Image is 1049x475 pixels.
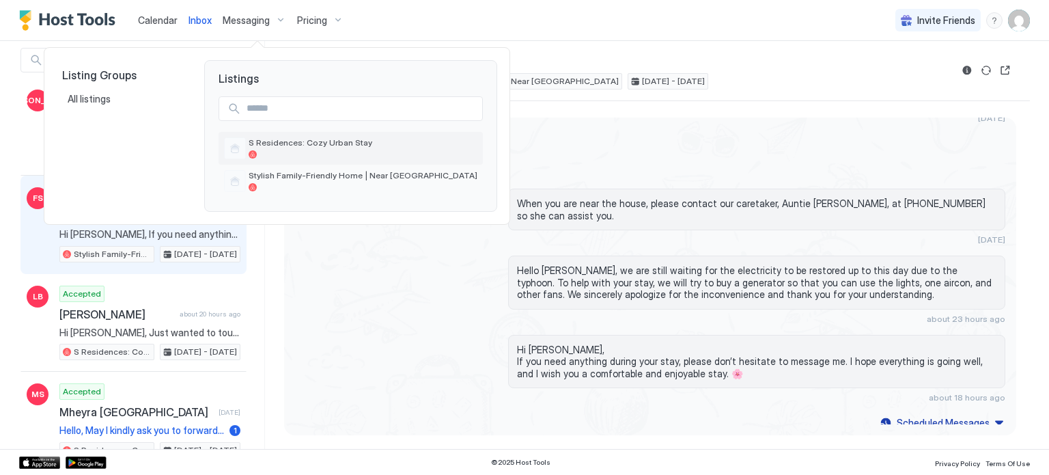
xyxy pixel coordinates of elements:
span: Listings [205,61,496,85]
span: All listings [68,93,113,105]
span: Stylish Family-Friendly Home | Near [GEOGRAPHIC_DATA] [249,170,477,180]
iframe: Intercom live chat [14,429,46,461]
input: Input Field [241,97,482,120]
span: S Residences: Cozy Urban Stay [249,137,477,148]
span: Listing Groups [62,68,182,82]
